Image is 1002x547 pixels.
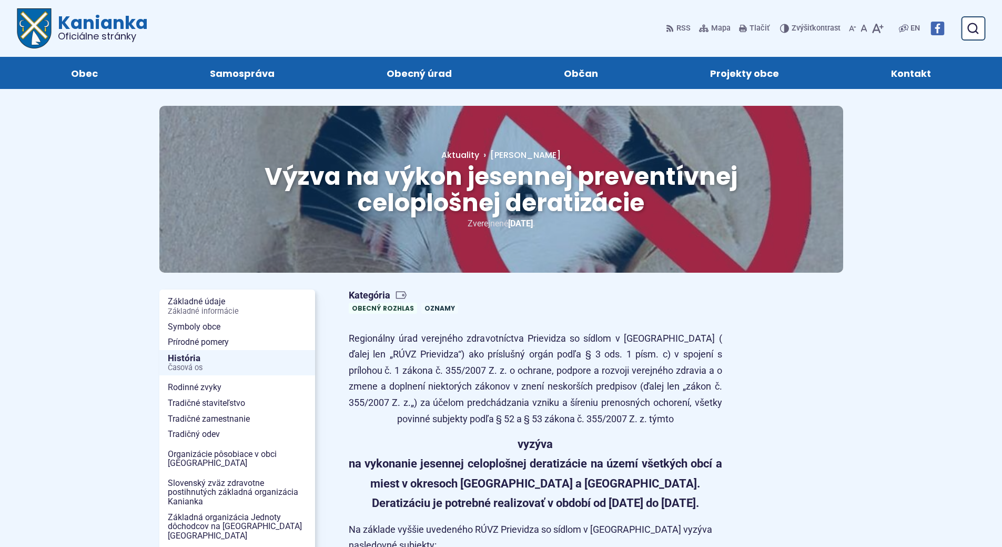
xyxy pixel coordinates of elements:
span: Kontakt [891,57,931,89]
a: Logo Kanianka, prejsť na domovskú stránku. [17,8,148,48]
span: RSS [676,22,691,35]
span: Organizácie pôsobiace v obci [GEOGRAPHIC_DATA] [168,446,307,471]
span: Oficiálne stránky [58,32,148,41]
span: Projekty obce [710,57,779,89]
span: Základné informácie [168,307,307,316]
span: Rodinné zvyky [168,380,307,395]
span: Občan [564,57,598,89]
p: Zverejnené . [193,216,809,231]
a: Kontakt [846,57,977,89]
a: Prírodné pomery [159,334,315,350]
a: Tradičné zamestnanie [159,411,315,427]
a: Aktuality [441,149,479,161]
a: Základná organizácia Jednoty dôchodcov na [GEOGRAPHIC_DATA] [GEOGRAPHIC_DATA] [159,510,315,544]
button: Zvýšiťkontrast [780,17,843,39]
span: kontrast [792,24,841,33]
span: Zvýšiť [792,24,812,33]
span: História [168,350,307,376]
button: Tlačiť [737,17,772,39]
a: Tradičný odev [159,426,315,442]
strong: vyzýva na vykonanie jesennej celoplošnej deratizácie na území všetkých obcí a miest v okresoch [G... [349,437,722,510]
span: EN [910,22,920,35]
span: Tradičný odev [168,426,307,442]
img: Prejsť na Facebook stránku [930,22,944,35]
span: Kanianka [52,14,148,41]
span: Základná organizácia Jednoty dôchodcov na [GEOGRAPHIC_DATA] [GEOGRAPHIC_DATA] [168,510,307,544]
a: Občan [519,57,644,89]
span: Tradičné zamestnanie [168,411,307,427]
a: EN [908,22,922,35]
span: Prírodné pomery [168,334,307,350]
span: Kategória [349,290,462,302]
span: Časová os [168,364,307,372]
a: Organizácie pôsobiace v obci [GEOGRAPHIC_DATA] [159,446,315,471]
a: Oznamy [421,303,458,314]
span: Symboly obce [168,319,307,335]
span: [PERSON_NAME] [490,149,561,161]
img: Prejsť na domovskú stránku [17,8,52,48]
span: Obec [71,57,98,89]
span: Mapa [711,22,731,35]
p: Regionálny úrad verejného zdravotníctva Prievidza so sídlom v [GEOGRAPHIC_DATA] ( ďalej len „RÚVZ... [349,331,722,427]
button: Zmenšiť veľkosť písma [847,17,858,39]
a: Projekty obce [665,57,825,89]
span: Základné údaje [168,294,307,319]
span: Výzva na výkon jesennej preventívnej celoplošnej deratizácie [265,160,737,220]
a: Obecný rozhlas [349,303,417,314]
a: RSS [666,17,693,39]
button: Nastaviť pôvodnú veľkosť písma [858,17,869,39]
span: Obecný úrad [387,57,452,89]
span: Samospráva [210,57,275,89]
span: Tlačiť [750,24,770,33]
a: Samospráva [164,57,320,89]
span: [DATE] [508,218,533,228]
a: Rodinné zvyky [159,380,315,395]
a: Obecný úrad [341,57,497,89]
a: Tradičné staviteľstvo [159,395,315,411]
a: Symboly obce [159,319,315,335]
button: Zväčšiť veľkosť písma [869,17,886,39]
span: Slovenský zväz zdravotne postihnutých základná organizácia Kanianka [168,475,307,510]
a: Základné údajeZákladné informácie [159,294,315,319]
span: Tradičné staviteľstvo [168,395,307,411]
a: Slovenský zväz zdravotne postihnutých základná organizácia Kanianka [159,475,315,510]
a: Obec [25,57,143,89]
a: [PERSON_NAME] [479,149,561,161]
a: Mapa [697,17,733,39]
a: HistóriaČasová os [159,350,315,376]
